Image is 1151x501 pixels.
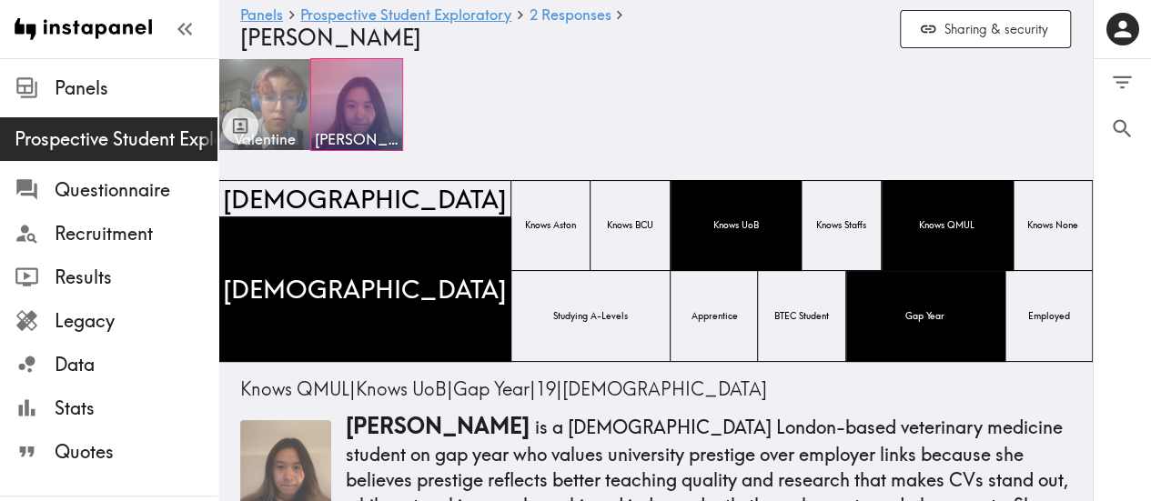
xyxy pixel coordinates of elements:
span: Results [55,265,217,290]
span: Studying A-Levels [550,306,631,326]
span: Knows None [1024,215,1082,235]
span: [DEMOGRAPHIC_DATA] [219,268,510,310]
span: Knows Aston [521,215,580,235]
span: Data [55,352,217,377]
span: | [240,377,356,400]
span: [DEMOGRAPHIC_DATA] [219,178,510,220]
span: Valentine [223,129,307,149]
a: Panels [240,7,283,25]
button: Toggle between responses and questions [222,107,258,144]
span: Legacy [55,308,217,334]
span: | [536,377,562,400]
span: BTEC Student [771,306,833,326]
span: Knows UoB [356,377,447,400]
a: Valentine [218,58,311,151]
span: Gap Year [453,377,530,400]
span: Recruitment [55,221,217,246]
span: [DEMOGRAPHIC_DATA] [562,377,767,400]
span: [PERSON_NAME] [346,412,530,439]
a: [PERSON_NAME] [311,58,403,151]
span: Panels [55,75,217,101]
span: 2 Responses [529,7,611,22]
button: Filter Responses [1094,59,1151,105]
span: Employed [1024,306,1073,326]
button: Sharing & security [900,10,1071,49]
span: Gap Year [902,306,948,326]
span: | [453,377,536,400]
span: 19 [536,377,556,400]
span: [PERSON_NAME] [315,129,399,149]
button: Search [1094,105,1151,152]
span: Knows QMUL [915,215,978,235]
a: Prospective Student Exploratory [300,7,511,25]
span: Questionnaire [55,177,217,203]
span: [PERSON_NAME] [240,24,421,51]
span: Knows QMUL [240,377,349,400]
span: Search [1110,116,1135,141]
a: 2 Responses [529,7,611,25]
span: Knows UoB [710,215,762,235]
span: Quotes [55,439,217,465]
span: Prospective Student Exploratory [15,126,217,152]
span: Knows BCU [603,215,657,235]
span: Knows Staffs [813,215,870,235]
span: Stats [55,396,217,421]
span: Apprentice [687,306,741,326]
span: | [356,377,453,400]
span: Filter Responses [1110,70,1135,95]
